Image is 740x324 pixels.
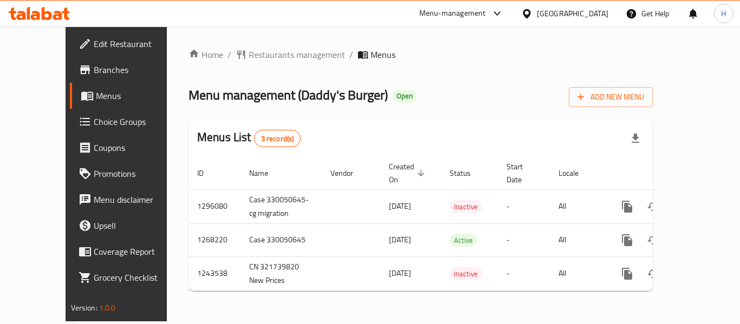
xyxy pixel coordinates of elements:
span: Locale [559,167,593,180]
span: Name [249,167,282,180]
td: Case 330050645 [241,223,322,256]
td: - [498,223,550,256]
span: Promotions [94,167,180,180]
span: [DATE] [389,266,411,280]
a: Upsell [70,213,189,239]
a: Edit Restaurant [70,31,189,57]
a: Restaurants management [236,48,345,61]
span: Inactive [450,268,482,280]
td: All [550,223,606,256]
span: Status [450,167,485,180]
td: - [498,189,550,223]
span: Branches [94,63,180,76]
span: Version: [71,301,98,315]
a: Home [189,48,223,61]
td: CN 321739820 New Prices [241,256,322,290]
div: Export file [622,125,648,151]
span: Open [392,91,417,101]
span: Coverage Report [94,245,180,258]
li: / [349,48,353,61]
button: Change Status [640,194,666,220]
td: 1296080 [189,189,241,223]
div: Open [392,90,417,103]
button: more [614,227,640,253]
a: Menu disclaimer [70,187,189,213]
span: Edit Restaurant [94,37,180,50]
span: Menus [96,89,180,102]
span: 1.0.0 [99,301,116,315]
span: [DATE] [389,199,411,213]
a: Promotions [70,161,189,187]
button: more [614,194,640,220]
th: Actions [606,157,727,190]
span: ID [197,167,218,180]
div: [GEOGRAPHIC_DATA] [537,8,608,19]
button: Change Status [640,227,666,253]
td: 1243538 [189,256,241,290]
a: Grocery Checklist [70,265,189,290]
span: Start Date [507,160,537,186]
span: H [721,8,726,19]
span: Active [450,234,477,247]
li: / [228,48,231,61]
span: Choice Groups [94,115,180,128]
td: All [550,189,606,223]
span: Add New Menu [577,90,644,104]
span: Vendor [330,167,367,180]
a: Menus [70,83,189,109]
button: more [614,261,640,287]
span: Menu disclaimer [94,193,180,206]
div: Inactive [450,200,482,213]
span: Upsell [94,219,180,232]
span: Menu management ( Daddy's Burger ) [189,83,388,107]
span: Inactive [450,201,482,213]
td: Case 330050645-cg migration [241,189,322,223]
a: Branches [70,57,189,83]
span: Created On [389,160,428,186]
button: Change Status [640,261,666,287]
nav: breadcrumb [189,48,653,61]
a: Coverage Report [70,239,189,265]
div: Total records count [254,130,301,147]
span: Coupons [94,141,180,154]
td: All [550,256,606,290]
div: Menu-management [419,7,486,20]
h2: Menus List [197,129,301,147]
a: Choice Groups [70,109,189,135]
span: Menus [371,48,395,61]
span: Grocery Checklist [94,271,180,284]
td: - [498,256,550,290]
span: [DATE] [389,233,411,247]
td: 1268220 [189,223,241,256]
a: Coupons [70,135,189,161]
span: 3 record(s) [255,134,301,144]
table: enhanced table [189,157,727,291]
button: Add New Menu [569,87,653,107]
span: Restaurants management [249,48,345,61]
